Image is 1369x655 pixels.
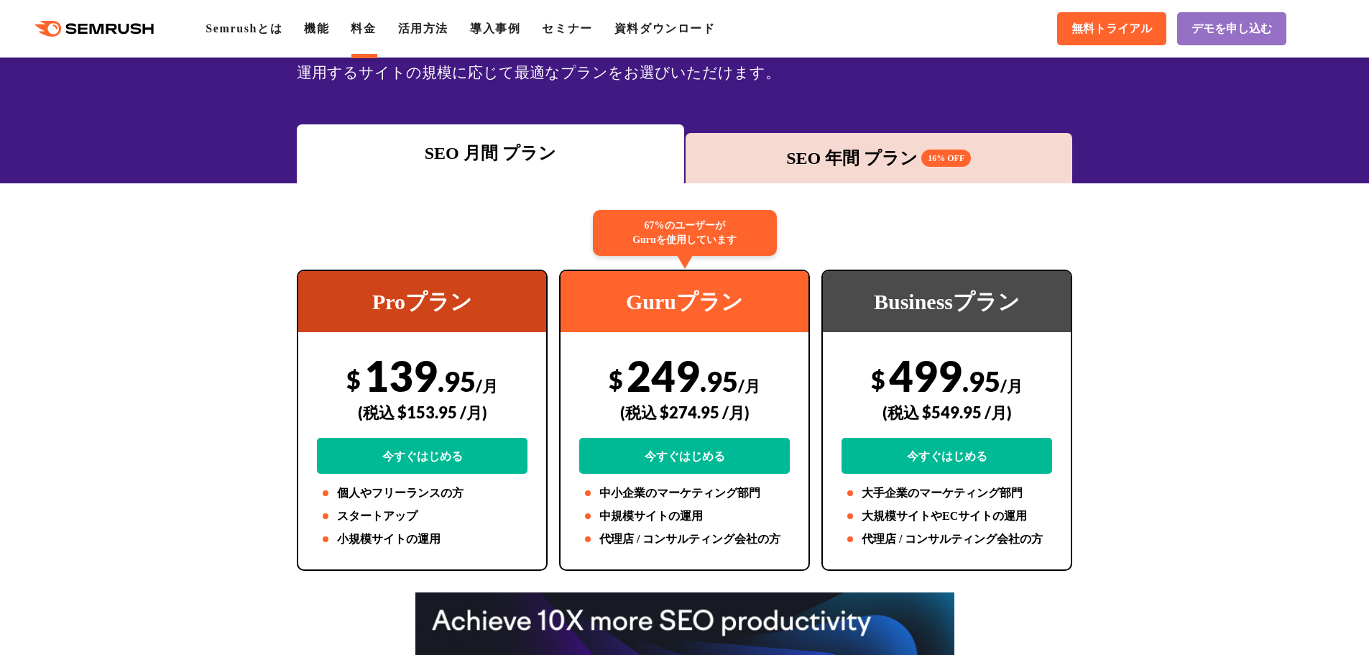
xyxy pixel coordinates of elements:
li: 大規模サイトやECサイトの運用 [842,508,1052,525]
span: /月 [738,376,760,395]
a: 今すぐはじめる [317,438,527,474]
div: 67%のユーザーが Guruを使用しています [593,210,777,256]
a: 今すぐはじめる [579,438,790,474]
div: Proプラン [298,271,546,332]
a: セミナー [542,22,592,35]
span: $ [346,365,361,394]
div: 139 [317,350,527,474]
a: 無料トライアル [1057,12,1166,45]
li: スタートアップ [317,508,527,525]
span: 無料トライアル [1071,22,1152,37]
div: SEO 年間 プラン [693,145,1066,171]
a: 機能 [304,22,329,35]
div: 499 [842,350,1052,474]
div: Guruプラン [561,271,808,332]
a: 料金 [351,22,376,35]
div: 249 [579,350,790,474]
li: 代理店 / コンサルティング会社の方 [579,531,790,548]
span: .95 [962,365,1000,398]
a: 今すぐはじめる [842,438,1052,474]
div: Businessプラン [823,271,1071,332]
a: デモを申し込む [1177,12,1286,45]
li: 代理店 / コンサルティング会社の方 [842,531,1052,548]
span: $ [609,365,623,394]
a: 導入事例 [470,22,520,35]
li: 中規模サイトの運用 [579,508,790,525]
span: 16% OFF [921,150,971,167]
a: 活用方法 [398,22,448,35]
span: .95 [438,365,476,398]
li: 大手企業のマーケティング部門 [842,485,1052,502]
span: デモを申し込む [1191,22,1272,37]
span: $ [871,365,885,394]
li: 個人やフリーランスの方 [317,485,527,502]
div: SEOの3つの料金プランから、広告・SNS・市場調査ツールキットをご用意しています。業務領域や会社の規模、運用するサイトの規模に応じて最適なプランをお選びいただけます。 [297,34,1072,86]
div: (税込 $549.95 /月) [842,387,1052,438]
a: Semrushとは [206,22,282,35]
li: 小規模サイトの運用 [317,531,527,548]
span: /月 [1000,376,1023,395]
span: .95 [700,365,738,398]
div: (税込 $153.95 /月) [317,387,527,438]
span: /月 [476,376,498,395]
li: 中小企業のマーケティング部門 [579,485,790,502]
div: SEO 月間 プラン [304,140,677,166]
div: (税込 $274.95 /月) [579,387,790,438]
a: 資料ダウンロード [614,22,716,35]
